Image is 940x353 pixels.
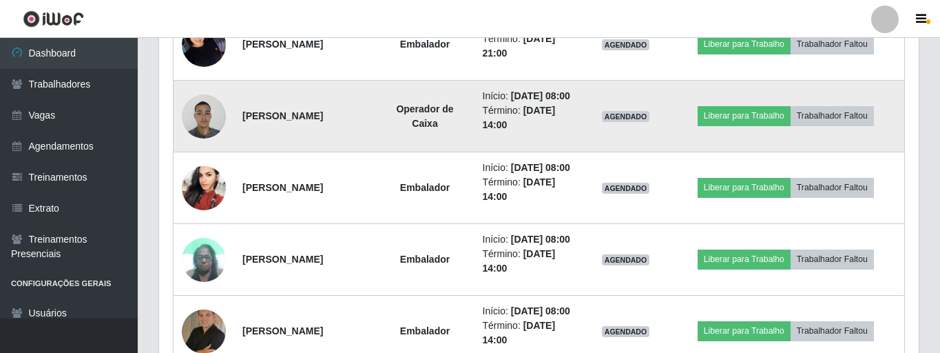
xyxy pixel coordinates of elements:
[511,162,570,173] time: [DATE] 08:00
[242,254,323,265] strong: [PERSON_NAME]
[511,305,570,316] time: [DATE] 08:00
[182,149,226,228] img: 1645032019896.jpeg
[182,230,226,289] img: 1704231584676.jpeg
[791,34,874,54] button: Trabalhador Faltou
[396,103,453,129] strong: Operador de Caixa
[242,182,323,193] strong: [PERSON_NAME]
[791,106,874,125] button: Trabalhador Faltou
[483,304,576,319] li: Início:
[698,321,791,341] button: Liberar para Trabalho
[602,326,650,337] span: AGENDADO
[242,325,323,336] strong: [PERSON_NAME]
[483,161,576,175] li: Início:
[483,319,576,347] li: Término:
[182,15,226,74] img: 1722731641608.jpeg
[483,232,576,247] li: Início:
[698,178,791,197] button: Liberar para Trabalho
[791,250,874,269] button: Trabalhador Faltou
[698,106,791,125] button: Liberar para Trabalho
[698,250,791,269] button: Liberar para Trabalho
[400,325,450,336] strong: Embalador
[602,183,650,194] span: AGENDADO
[483,89,576,103] li: Início:
[483,247,576,276] li: Término:
[698,34,791,54] button: Liberar para Trabalho
[483,103,576,132] li: Término:
[400,39,450,50] strong: Embalador
[23,10,84,28] img: CoreUI Logo
[242,110,323,121] strong: [PERSON_NAME]
[791,178,874,197] button: Trabalhador Faltou
[602,39,650,50] span: AGENDADO
[242,39,323,50] strong: [PERSON_NAME]
[182,87,226,145] img: 1726522816232.jpeg
[483,175,576,204] li: Término:
[602,254,650,265] span: AGENDADO
[791,321,874,341] button: Trabalhador Faltou
[400,182,450,193] strong: Embalador
[511,234,570,245] time: [DATE] 08:00
[602,111,650,122] span: AGENDADO
[483,32,576,61] li: Término:
[400,254,450,265] strong: Embalador
[511,90,570,101] time: [DATE] 08:00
